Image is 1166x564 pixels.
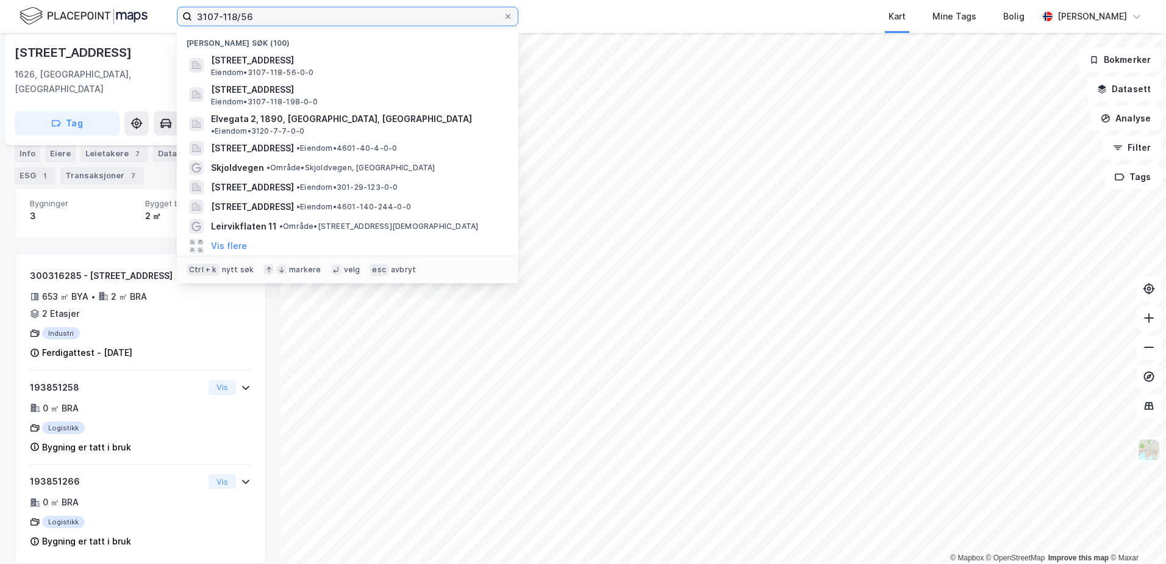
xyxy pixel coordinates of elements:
[296,202,411,212] span: Eiendom • 4601-140-244-0-0
[1048,554,1109,562] a: Improve this map
[279,222,478,231] span: Område • [STREET_ADDRESS][DEMOGRAPHIC_DATA]
[42,306,79,321] div: 2 Etasjer
[211,141,294,156] span: [STREET_ADDRESS]
[266,163,270,172] span: •
[211,239,247,253] button: Vis flere
[211,112,472,126] span: Elvegata 2, 1890, [GEOGRAPHIC_DATA], [GEOGRAPHIC_DATA]
[30,269,204,283] div: 300316285 - [STREET_ADDRESS]
[42,440,131,455] div: Bygning er tatt i bruk
[889,9,906,24] div: Kart
[127,170,139,182] div: 7
[15,111,120,136] button: Tag
[1105,505,1166,564] iframe: Chat Widget
[177,29,518,51] div: [PERSON_NAME] søk (100)
[153,145,199,162] div: Datasett
[211,161,264,175] span: Skjoldvegen
[296,202,300,211] span: •
[1105,505,1166,564] div: Kontrollprogram for chat
[43,495,79,510] div: 0 ㎡ BRA
[30,380,204,395] div: 193851258
[209,474,236,489] button: Vis
[30,198,135,209] span: Bygninger
[391,265,416,275] div: avbryt
[15,167,55,184] div: ESG
[211,53,504,68] span: [STREET_ADDRESS]
[211,126,304,136] span: Eiendom • 3120-7-7-0-0
[1137,438,1161,461] img: Z
[30,474,204,489] div: 193851266
[1003,9,1025,24] div: Bolig
[211,126,215,136] span: •
[211,82,504,97] span: [STREET_ADDRESS]
[211,219,277,234] span: Leirvikflaten 11
[296,183,398,192] span: Eiendom • 301-29-123-0-0
[211,200,294,214] span: [STREET_ADDRESS]
[38,170,51,182] div: 1
[279,222,283,231] span: •
[187,264,220,276] div: Ctrl + k
[932,9,976,24] div: Mine Tags
[296,143,300,153] span: •
[289,265,321,275] div: markere
[131,148,143,160] div: 7
[60,167,144,184] div: Transaksjoner
[222,265,254,275] div: nytt søk
[15,145,40,162] div: Info
[370,264,388,276] div: esc
[211,68,314,78] span: Eiendom • 3107-118-56-0-0
[20,5,148,27] img: logo.f888ab2527a4732fd821a326f86c7f29.svg
[42,289,88,304] div: 653 ㎡ BYA
[950,554,984,562] a: Mapbox
[266,163,435,173] span: Område • Skjoldvegen, [GEOGRAPHIC_DATA]
[1079,48,1161,72] button: Bokmerker
[1087,77,1161,101] button: Datasett
[1090,106,1161,131] button: Analyse
[296,143,397,153] span: Eiendom • 4601-40-4-0-0
[211,180,294,195] span: [STREET_ADDRESS]
[42,534,131,549] div: Bygning er tatt i bruk
[80,145,148,162] div: Leietakere
[91,292,96,302] div: •
[1057,9,1127,24] div: [PERSON_NAME]
[42,345,132,360] div: Ferdigattest - [DATE]
[15,43,134,62] div: [STREET_ADDRESS]
[45,145,76,162] div: Eiere
[30,209,135,223] div: 3
[211,97,318,107] span: Eiendom • 3107-118-198-0-0
[1104,165,1161,189] button: Tags
[986,554,1045,562] a: OpenStreetMap
[209,380,236,395] button: Vis
[296,183,300,192] span: •
[1103,136,1161,160] button: Filter
[145,198,251,209] span: Bygget bygningsområde
[15,67,194,96] div: 1626, [GEOGRAPHIC_DATA], [GEOGRAPHIC_DATA]
[192,7,503,26] input: Søk på adresse, matrikkel, gårdeiere, leietakere eller personer
[344,265,360,275] div: velg
[111,289,147,304] div: 2 ㎡ BRA
[145,209,251,223] div: 2 ㎡
[43,401,79,416] div: 0 ㎡ BRA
